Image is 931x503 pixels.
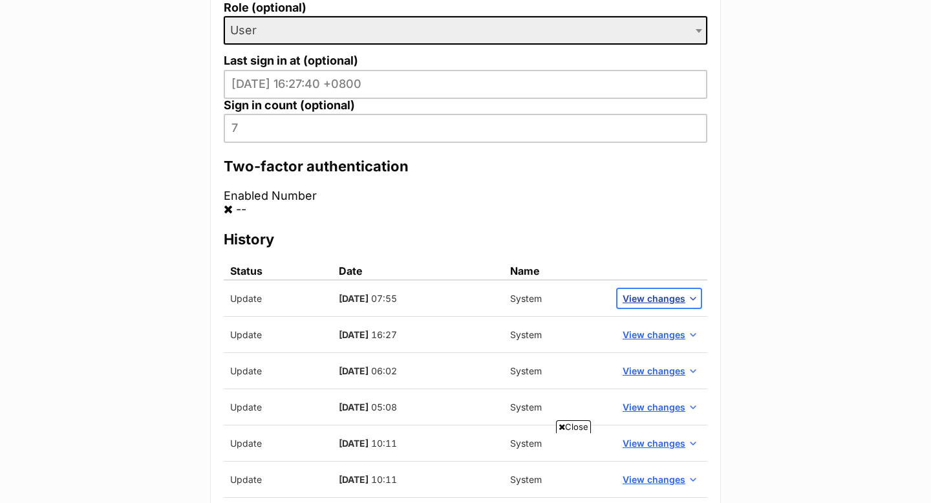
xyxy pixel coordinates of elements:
td: Update [224,317,332,353]
td: System [504,280,611,317]
button: View changes [617,289,701,308]
iframe: Advertisement [152,438,779,497]
span: [DATE] [339,329,369,340]
span: View changes [623,364,685,378]
td: Update [224,425,332,462]
td: System [504,425,611,462]
span: [DATE] [339,365,369,376]
span: -- [236,202,246,216]
td: Status [224,262,332,280]
td: System [504,389,611,425]
td: System [504,317,611,353]
span: 06:02 [371,365,397,376]
label: Role (optional) [224,1,707,15]
td: Name [504,262,611,280]
td: Date [332,262,504,280]
span: View changes [623,292,685,305]
td: System [504,353,611,389]
span: 05:08 [371,401,397,412]
span: Enabled [224,189,268,202]
span: 07:55 [371,293,397,304]
span: [DATE] [339,401,369,412]
span: View changes [623,328,685,341]
span: 16:27 [371,329,397,340]
span: Close [556,420,591,433]
button: View changes [617,325,701,344]
span: User [225,21,270,39]
span: [DATE] [339,293,369,304]
h3: History [224,230,707,248]
label: Sign in count (optional) [224,99,707,112]
button: View changes [617,361,701,380]
span: View changes [623,400,685,414]
span: User [224,16,707,45]
button: View changes [617,398,701,416]
td: Update [224,280,332,317]
span: Number [272,189,317,202]
td: Update [224,353,332,389]
label: Last sign in at (optional) [224,54,707,68]
td: Update [224,389,332,425]
h3: Two-factor authentication [224,157,707,175]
